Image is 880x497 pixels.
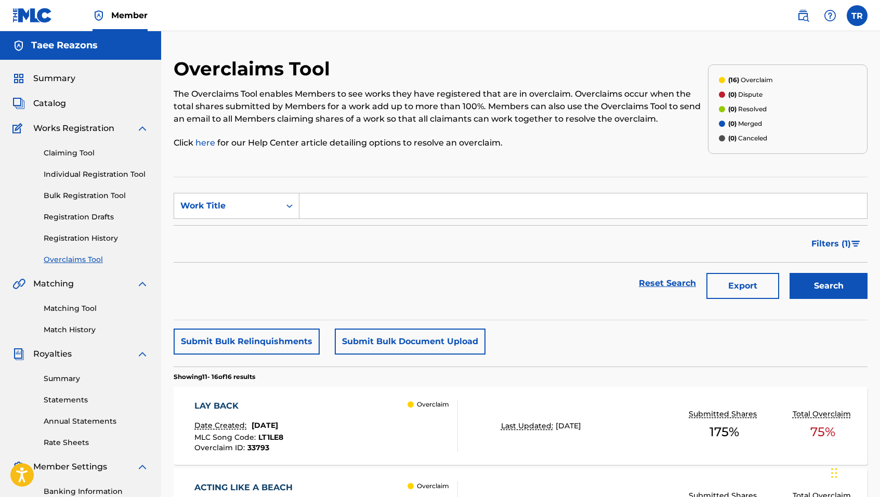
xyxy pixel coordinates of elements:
[44,395,149,406] a: Statements
[728,120,737,127] span: (0)
[728,75,773,85] p: Overclaim
[136,348,149,360] img: expand
[111,9,148,21] span: Member
[728,134,737,142] span: (0)
[136,122,149,135] img: expand
[33,348,72,360] span: Royalties
[33,278,74,290] span: Matching
[797,9,809,22] img: search
[136,278,149,290] img: expand
[790,273,868,299] button: Search
[831,457,837,489] div: Drag
[728,76,739,84] span: (16)
[793,409,853,420] p: Total Overclaim
[252,421,278,430] span: [DATE]
[44,486,149,497] a: Banking Information
[44,212,149,223] a: Registration Drafts
[44,416,149,427] a: Annual Statements
[728,119,762,128] p: Merged
[12,278,25,290] img: Matching
[194,420,249,431] p: Date Created:
[33,122,114,135] span: Works Registration
[174,88,708,125] p: The Overclaims Tool enables Members to see works they have registered that are in overclaim. Over...
[258,433,283,442] span: LT1LE8
[851,241,860,247] img: filter
[33,72,75,85] span: Summary
[44,303,149,314] a: Matching Tool
[728,90,737,98] span: (0)
[44,233,149,244] a: Registration History
[12,461,25,473] img: Member Settings
[12,348,25,360] img: Royalties
[417,481,449,491] p: Overclaim
[12,97,66,110] a: CatalogCatalog
[33,97,66,110] span: Catalog
[556,421,581,430] span: [DATE]
[820,5,840,26] div: Help
[180,200,274,212] div: Work Title
[174,57,335,81] h2: Overclaims Tool
[174,193,868,304] form: Search Form
[136,461,149,473] img: expand
[174,387,868,465] a: LAY BACKDate Created:[DATE]MLC Song Code:LT1LE8Overclaim ID:33793 OverclaimLast Updated:[DATE]Sub...
[44,373,149,384] a: Summary
[851,329,880,414] iframe: Resource Center
[194,443,247,452] span: Overclaim ID :
[706,273,779,299] button: Export
[828,447,880,497] iframe: Chat Widget
[12,40,25,52] img: Accounts
[194,481,298,494] div: ACTING LIKE A BEACH
[689,409,759,420] p: Submitted Shares
[847,5,868,26] div: User Menu
[194,400,283,412] div: LAY BACK
[12,97,25,110] img: Catalog
[634,272,701,295] a: Reset Search
[12,8,52,23] img: MLC Logo
[810,423,835,441] span: 75 %
[417,400,449,409] p: Overclaim
[174,329,320,355] button: Submit Bulk Relinquishments
[44,437,149,448] a: Rate Sheets
[44,190,149,201] a: Bulk Registration Tool
[12,72,25,85] img: Summary
[93,9,105,22] img: Top Rightsholder
[247,443,269,452] span: 33793
[195,138,217,148] a: here
[335,329,485,355] button: Submit Bulk Document Upload
[174,137,708,149] p: Click for our Help Center article detailing options to resolve an overclaim.
[44,254,149,265] a: Overclaims Tool
[501,421,556,431] p: Last Updated:
[33,461,107,473] span: Member Settings
[811,238,851,250] span: Filters ( 1 )
[12,122,26,135] img: Works Registration
[194,433,258,442] span: MLC Song Code :
[824,9,836,22] img: help
[728,104,767,114] p: Resolved
[793,5,813,26] a: Public Search
[728,134,767,143] p: Canceled
[710,423,739,441] span: 175 %
[44,148,149,159] a: Claiming Tool
[728,90,763,99] p: Dispute
[44,324,149,335] a: Match History
[728,105,737,113] span: (0)
[805,231,868,257] button: Filters (1)
[12,72,75,85] a: SummarySummary
[174,372,255,382] p: Showing 11 - 16 of 16 results
[44,169,149,180] a: Individual Registration Tool
[31,40,98,51] h5: Taee Reazons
